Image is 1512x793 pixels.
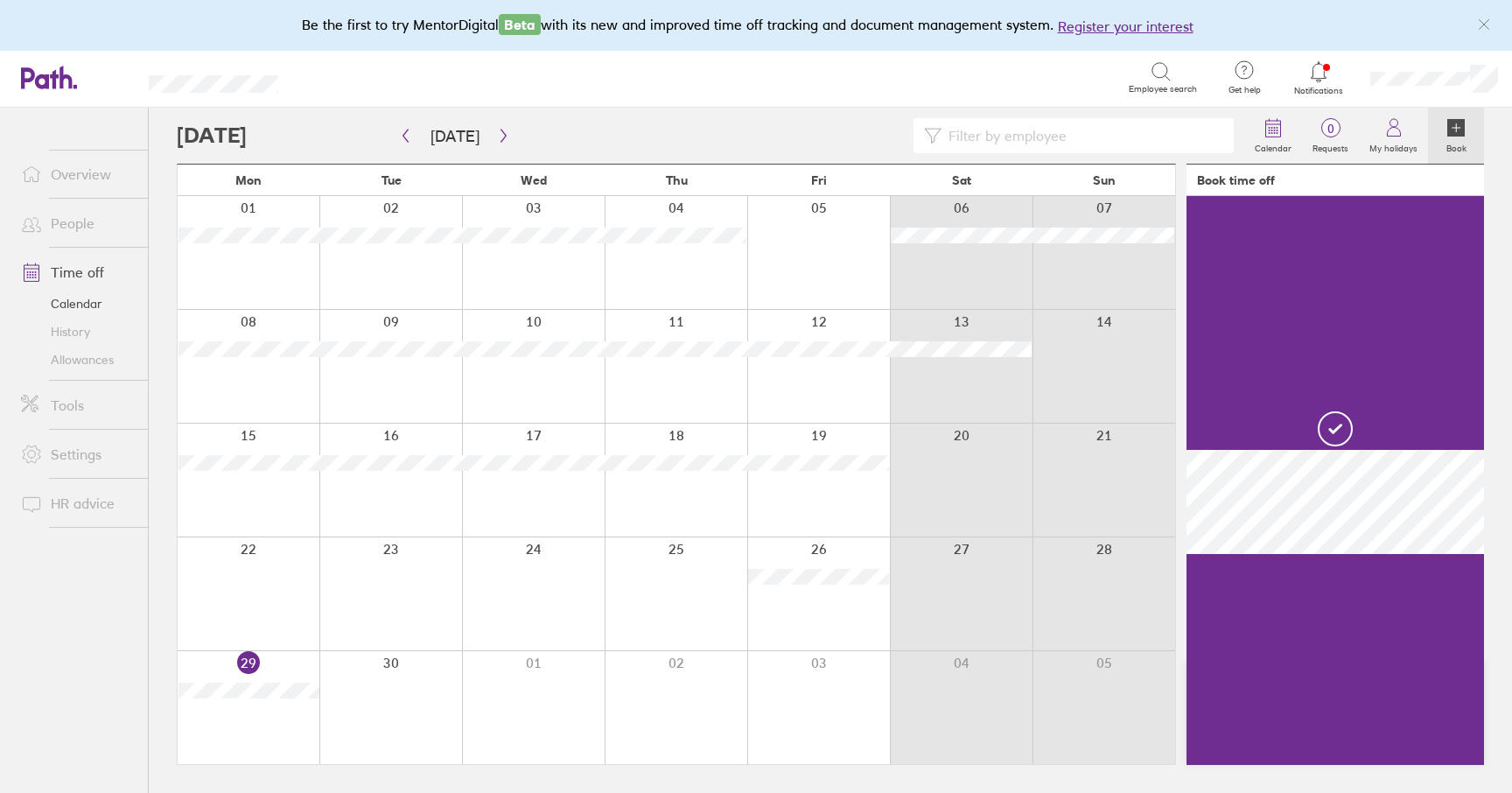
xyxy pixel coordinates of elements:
a: HR advice [7,486,148,521]
div: Book time off [1197,173,1275,187]
span: Sat [952,173,971,187]
span: Sun [1093,173,1116,187]
label: My holidays [1359,138,1428,154]
span: Tue [381,173,402,187]
div: Search [325,69,370,85]
span: Fri [811,173,827,187]
a: Settings [7,437,148,472]
a: Notifications [1291,60,1347,96]
button: [DATE] [416,122,493,151]
span: 0 [1302,122,1359,136]
a: 0Requests [1302,108,1359,164]
input: Filter by employee [941,119,1223,152]
label: Calendar [1244,138,1302,154]
a: Allowances [7,346,148,374]
span: Get help [1216,85,1273,95]
a: Calendar [1244,108,1302,164]
a: Overview [7,157,148,192]
a: Time off [7,255,148,290]
button: Register your interest [1058,16,1193,37]
a: Book [1428,108,1484,164]
span: Mon [235,173,262,187]
label: Book [1436,138,1477,154]
div: Be the first to try MentorDigital with its new and improved time off tracking and document manage... [302,14,1211,37]
span: Thu [666,173,688,187]
span: Employee search [1129,84,1197,95]
span: Beta [499,14,541,35]
a: Calendar [7,290,148,318]
a: My holidays [1359,108,1428,164]
span: Wed [521,173,547,187]
span: Notifications [1291,86,1347,96]
label: Requests [1302,138,1359,154]
a: History [7,318,148,346]
a: People [7,206,148,241]
a: Tools [7,388,148,423]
